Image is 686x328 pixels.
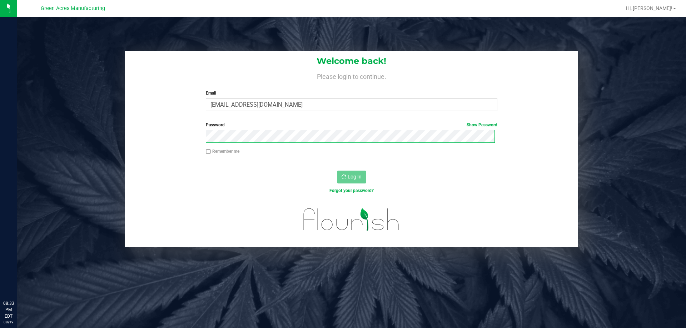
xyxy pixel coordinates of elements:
[295,201,408,238] img: flourish_logo.svg
[626,5,672,11] span: Hi, [PERSON_NAME]!
[41,5,105,11] span: Green Acres Manufacturing
[337,171,366,183] button: Log In
[467,122,497,127] a: Show Password
[3,319,14,325] p: 08/19
[206,90,497,96] label: Email
[206,122,225,127] span: Password
[3,300,14,319] p: 08:33 PM EDT
[206,148,239,155] label: Remember me
[125,71,578,80] h4: Please login to continue.
[329,188,374,193] a: Forgot your password?
[125,56,578,66] h1: Welcome back!
[348,174,362,180] span: Log In
[206,149,211,154] input: Remember me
